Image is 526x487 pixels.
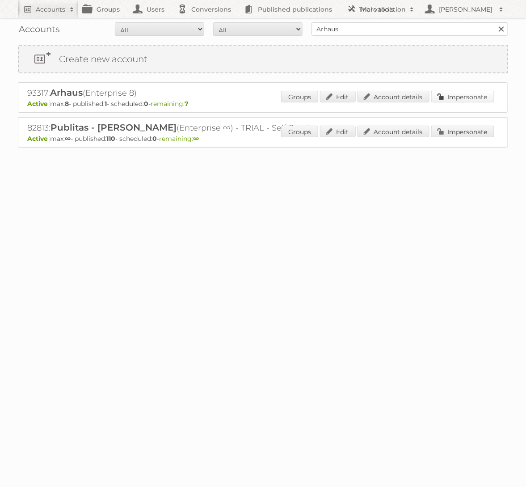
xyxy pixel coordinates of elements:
strong: ∞ [65,135,71,143]
span: Publitas - [PERSON_NAME] [50,122,177,133]
h2: [PERSON_NAME] [437,5,495,14]
span: Active [27,135,50,143]
strong: 110 [106,135,115,143]
a: Groups [281,91,318,102]
strong: 0 [152,135,157,143]
strong: 1 [105,100,107,108]
strong: 0 [144,100,148,108]
a: Groups [281,126,318,137]
a: Impersonate [431,91,494,102]
span: remaining: [151,100,189,108]
p: max: - published: - scheduled: - [27,135,499,143]
a: Create new account [19,46,507,72]
a: Account details [358,91,429,102]
p: max: - published: - scheduled: - [27,100,499,108]
span: Active [27,100,50,108]
span: remaining: [159,135,199,143]
strong: ∞ [193,135,199,143]
h2: 82813: (Enterprise ∞) - TRIAL - Self Service [27,122,340,134]
a: Edit [320,126,356,137]
h2: More tools [361,5,405,14]
span: Arhaus [50,87,83,98]
a: Edit [320,91,356,102]
strong: 7 [185,100,189,108]
strong: 8 [65,100,69,108]
h2: Accounts [36,5,65,14]
h2: 93317: (Enterprise 8) [27,87,340,99]
a: Impersonate [431,126,494,137]
a: Account details [358,126,429,137]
